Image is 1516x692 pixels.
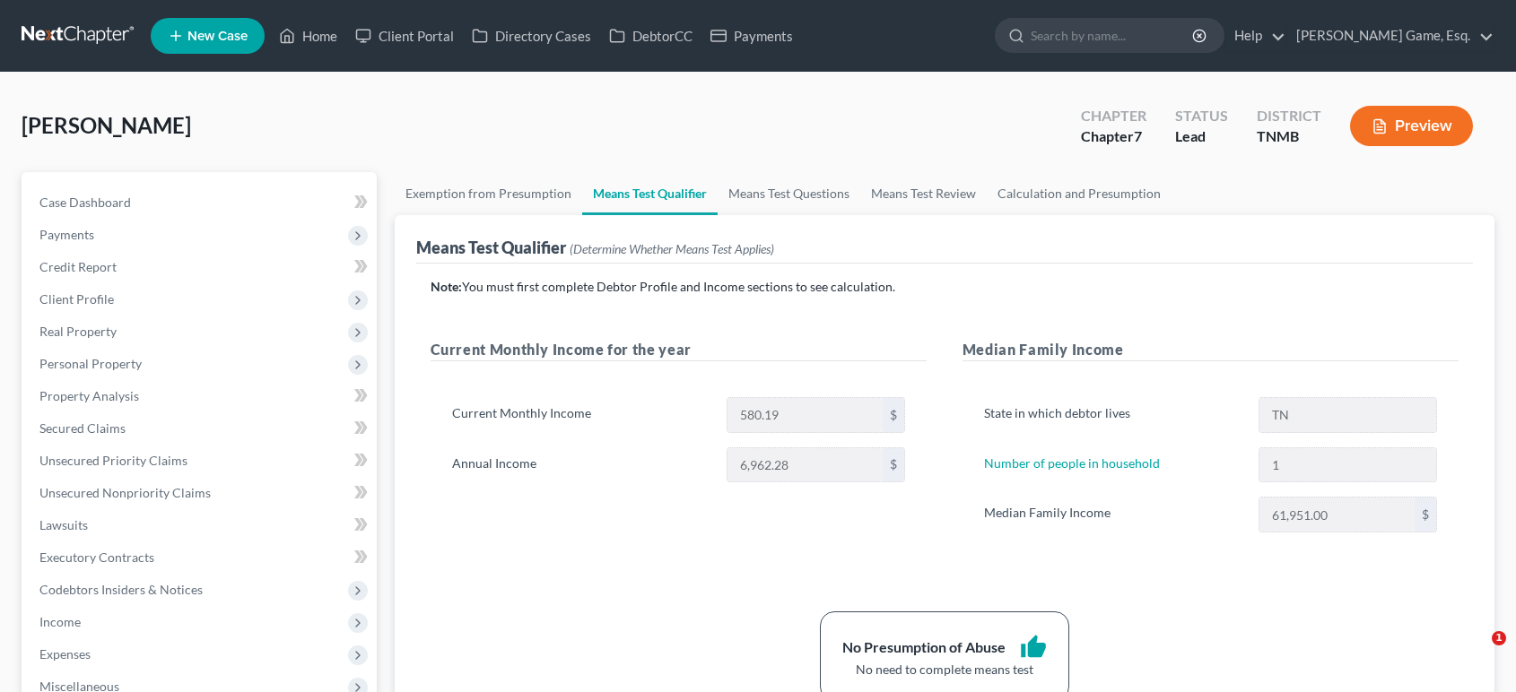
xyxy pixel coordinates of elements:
[416,237,774,258] div: Means Test Qualifier
[728,398,883,432] input: 0.00
[860,172,987,215] a: Means Test Review
[25,541,377,574] a: Executory Contracts
[346,20,463,52] a: Client Portal
[883,398,904,432] div: $
[187,30,248,43] span: New Case
[963,339,1459,361] h5: Median Family Income
[1492,631,1506,645] span: 1
[25,509,377,541] a: Lawsuits
[1415,497,1436,532] div: $
[25,186,377,219] a: Case Dashboard
[1350,106,1473,146] button: Preview
[443,447,718,483] label: Annual Income
[1259,497,1415,532] input: 0.00
[25,412,377,445] a: Secured Claims
[701,20,802,52] a: Payments
[39,485,211,500] span: Unsecured Nonpriority Claims
[25,445,377,477] a: Unsecured Priority Claims
[728,448,883,482] input: 0.00
[395,172,582,215] a: Exemption from Presumption
[1081,106,1146,126] div: Chapter
[39,291,114,307] span: Client Profile
[842,637,1006,658] div: No Presumption of Abuse
[39,356,142,371] span: Personal Property
[39,195,131,210] span: Case Dashboard
[1175,106,1228,126] div: Status
[39,259,117,274] span: Credit Report
[25,380,377,412] a: Property Analysis
[975,397,1250,433] label: State in which debtor lives
[1225,20,1285,52] a: Help
[1257,106,1321,126] div: District
[1175,126,1228,147] div: Lead
[984,455,1160,471] a: Number of people in household
[1259,448,1436,482] input: --
[1259,398,1436,432] input: State
[431,279,462,294] strong: Note:
[39,227,94,242] span: Payments
[600,20,701,52] a: DebtorCC
[39,324,117,339] span: Real Property
[883,448,904,482] div: $
[39,582,203,597] span: Codebtors Insiders & Notices
[842,661,1047,679] div: No need to complete means test
[1455,631,1498,674] iframe: Intercom live chat
[975,497,1250,532] label: Median Family Income
[39,549,154,565] span: Executory Contracts
[1257,126,1321,147] div: TNMB
[39,646,91,662] span: Expenses
[270,20,346,52] a: Home
[431,339,927,361] h5: Current Monthly Income for the year
[1081,126,1146,147] div: Chapter
[25,477,377,509] a: Unsecured Nonpriority Claims
[443,397,718,433] label: Current Monthly Income
[582,172,718,215] a: Means Test Qualifier
[987,172,1172,215] a: Calculation and Presumption
[1134,127,1142,144] span: 7
[39,453,187,468] span: Unsecured Priority Claims
[1031,19,1195,52] input: Search by name...
[39,517,88,532] span: Lawsuits
[718,172,860,215] a: Means Test Questions
[1287,20,1494,52] a: [PERSON_NAME] Game, Esq.
[25,251,377,283] a: Credit Report
[431,278,1459,296] p: You must first complete Debtor Profile and Income sections to see calculation.
[39,388,139,403] span: Property Analysis
[39,614,81,629] span: Income
[463,20,600,52] a: Directory Cases
[39,420,126,436] span: Secured Claims
[570,241,774,256] span: (Determine Whether Means Test Applies)
[22,112,191,138] span: [PERSON_NAME]
[1020,634,1047,661] i: thumb_up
